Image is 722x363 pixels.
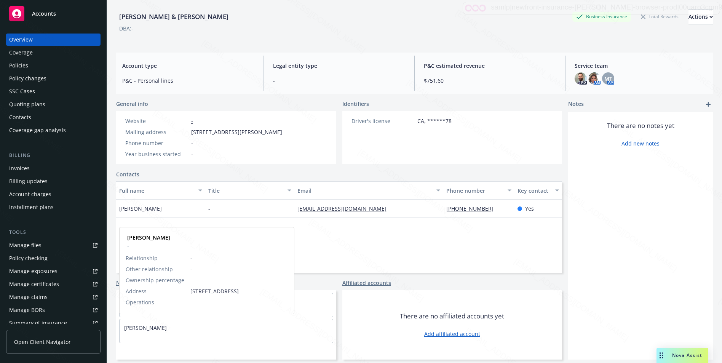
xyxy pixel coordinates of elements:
span: Service team [575,62,707,70]
a: Contacts [6,111,101,123]
div: Phone number [446,187,503,195]
div: Email [297,187,431,195]
a: Overview [6,34,101,46]
div: Driver's license [351,117,414,125]
strong: [PERSON_NAME] [127,234,170,241]
a: Quoting plans [6,98,101,110]
div: Tools [6,229,101,236]
a: add [704,100,713,109]
a: [PHONE_NUMBER] [446,205,500,212]
span: Open Client Navigator [14,338,71,346]
div: Policy changes [9,72,46,85]
span: Ownership percentage [126,276,184,284]
span: [STREET_ADDRESS][PERSON_NAME] [191,128,282,136]
span: There are no affiliated accounts yet [400,312,504,321]
a: SSC Cases [6,85,101,98]
a: Account charges [6,188,101,200]
a: Affiliated accounts [342,279,391,287]
a: [EMAIL_ADDRESS][DOMAIN_NAME] [297,205,393,212]
span: - [190,298,288,306]
div: Contacts [9,111,31,123]
span: Address [126,287,147,295]
span: - [190,254,288,262]
a: Coverage [6,46,101,59]
span: There are no notes yet [607,121,674,130]
a: Manage certificates [6,278,101,290]
span: Notes [568,100,584,109]
a: Invoices [6,162,101,174]
span: Relationship [126,254,158,262]
button: Actions [688,9,713,24]
div: Year business started [125,150,188,158]
a: Manage claims [6,291,101,303]
span: - [191,139,193,147]
div: Coverage gap analysis [9,124,66,136]
div: Installment plans [9,201,54,213]
a: [PERSON_NAME] [124,324,167,331]
a: - [191,117,193,125]
span: Other relationship [126,265,173,273]
div: Manage files [9,239,42,251]
span: [PERSON_NAME] [119,205,162,213]
a: Manage BORs [6,304,101,316]
div: Billing updates [9,175,48,187]
div: Quoting plans [9,98,45,110]
button: Key contact [514,181,562,200]
a: Contacts [116,170,139,178]
span: - [208,205,210,213]
span: P&C - Personal lines [122,77,254,85]
div: Phone number [125,139,188,147]
span: - [273,77,405,85]
a: Summary of insurance [6,317,101,329]
button: Nova Assist [657,348,708,363]
div: Total Rewards [637,12,682,21]
div: Account charges [9,188,51,200]
button: Email [294,181,443,200]
span: Manage exposures [6,265,101,277]
a: Policy checking [6,252,101,264]
div: Title [208,187,283,195]
div: Manage exposures [9,265,58,277]
div: Mailing address [125,128,188,136]
span: - [127,241,170,249]
div: Overview [9,34,33,46]
span: Nova Assist [672,352,702,358]
a: Named insureds [116,279,159,287]
span: General info [116,100,148,108]
span: [STREET_ADDRESS] [190,287,288,295]
a: Manage files [6,239,101,251]
div: Invoices [9,162,30,174]
div: Billing [6,152,101,159]
div: Manage certificates [9,278,59,290]
div: [PERSON_NAME] & [PERSON_NAME] [116,12,232,22]
div: Summary of insurance [9,317,67,329]
span: $751.60 [424,77,556,85]
a: Billing updates [6,175,101,187]
div: Policy checking [9,252,48,264]
a: Coverage gap analysis [6,124,101,136]
div: Business Insurance [572,12,631,21]
div: Actions [688,10,713,24]
div: Website [125,117,188,125]
span: - [190,276,288,284]
button: Title [205,181,294,200]
span: Accounts [32,11,56,17]
span: Account type [122,62,254,70]
a: Add new notes [621,139,660,147]
span: - [191,150,193,158]
a: Installment plans [6,201,101,213]
div: Key contact [518,187,551,195]
img: photo [575,72,587,85]
span: Yes [525,205,534,213]
div: Manage BORs [9,304,45,316]
div: Manage claims [9,291,48,303]
img: photo [588,72,601,85]
div: SSC Cases [9,85,35,98]
a: Policies [6,59,101,72]
button: Full name [116,181,205,200]
span: - [190,265,288,273]
a: Accounts [6,3,101,24]
a: Policy changes [6,72,101,85]
div: Coverage [9,46,33,59]
div: Drag to move [657,348,666,363]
